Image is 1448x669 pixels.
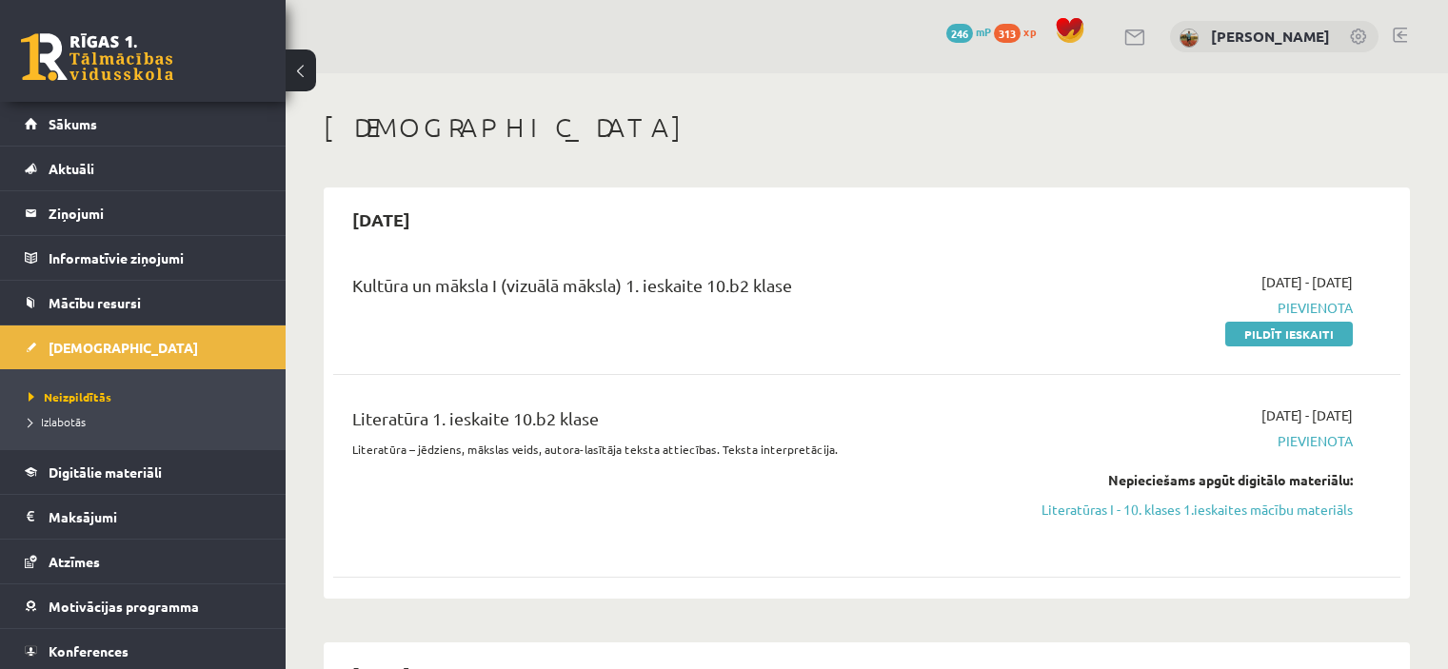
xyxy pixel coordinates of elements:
p: Literatūra – jēdziens, mākslas veids, autora-lasītāja teksta attiecības. Teksta interpretācija. [352,441,1010,458]
div: Nepieciešams apgūt digitālo materiālu: [1039,470,1353,490]
legend: Ziņojumi [49,191,262,235]
span: Neizpildītās [29,389,111,404]
a: Digitālie materiāli [25,450,262,494]
a: Motivācijas programma [25,584,262,628]
legend: Maksājumi [49,495,262,539]
a: Neizpildītās [29,388,267,405]
a: 246 mP [946,24,991,39]
span: Izlabotās [29,414,86,429]
span: [DATE] - [DATE] [1261,272,1353,292]
span: Aktuāli [49,160,94,177]
a: Atzīmes [25,540,262,583]
img: Toms Tarasovs [1180,29,1199,48]
h2: [DATE] [333,197,429,242]
a: [DEMOGRAPHIC_DATA] [25,325,262,369]
a: 313 xp [994,24,1045,39]
h1: [DEMOGRAPHIC_DATA] [324,111,1410,144]
a: Mācību resursi [25,281,262,325]
a: Maksājumi [25,495,262,539]
span: Motivācijas programma [49,598,199,615]
a: Ziņojumi [25,191,262,235]
span: Pievienota [1039,431,1353,451]
a: [PERSON_NAME] [1211,27,1330,46]
a: Sākums [25,102,262,146]
div: Kultūra un māksla I (vizuālā māksla) 1. ieskaite 10.b2 klase [352,272,1010,307]
a: Literatūras I - 10. klases 1.ieskaites mācību materiāls [1039,500,1353,520]
span: Atzīmes [49,553,100,570]
span: Mācību resursi [49,294,141,311]
span: 246 [946,24,973,43]
span: 313 [994,24,1021,43]
legend: Informatīvie ziņojumi [49,236,262,280]
span: [DEMOGRAPHIC_DATA] [49,339,198,356]
span: xp [1023,24,1036,39]
a: Informatīvie ziņojumi [25,236,262,280]
span: Konferences [49,642,129,659]
span: Digitālie materiāli [49,463,162,481]
span: Sākums [49,115,97,132]
span: Pievienota [1039,298,1353,318]
span: [DATE] - [DATE] [1261,405,1353,425]
a: Pildīt ieskaiti [1225,322,1353,346]
a: Aktuāli [25,147,262,190]
a: Izlabotās [29,413,267,430]
span: mP [976,24,991,39]
a: Rīgas 1. Tālmācības vidusskola [21,33,173,81]
div: Literatūra 1. ieskaite 10.b2 klase [352,405,1010,441]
